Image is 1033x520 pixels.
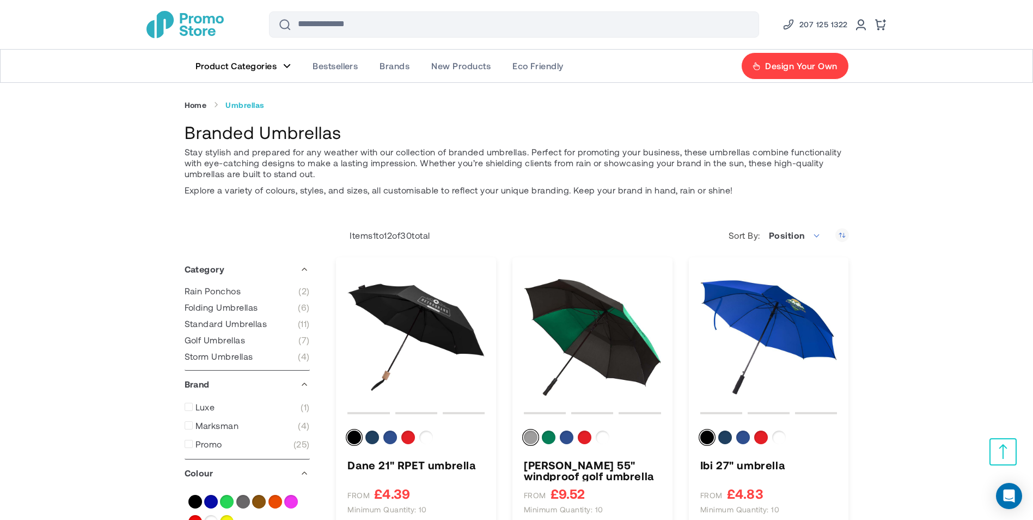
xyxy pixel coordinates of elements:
[578,431,591,444] div: Red
[195,61,277,71] span: Product Categories
[524,269,661,406] img: Jeff 55" windproof golf umbrella
[729,230,763,241] label: Sort By
[185,286,310,297] a: Rain Ponchos
[347,491,370,500] span: FROM
[524,431,661,449] div: Colour
[347,505,427,515] span: Minimum quantity: 10
[313,61,358,71] span: Bestsellers
[185,185,849,196] p: Explore a variety of colours, styles, and sizes, all customisable to reflect your unique branding...
[383,431,397,444] div: Royal blue
[204,495,218,509] a: Blue
[225,100,264,110] strong: Umbrellas
[347,269,485,406] a: Dane 21&quot; RPET umbrella
[185,371,310,398] div: Brand
[551,487,585,500] span: £9.52
[700,269,838,406] img: Ibi 27" umbrella
[347,431,485,449] div: Colour
[185,351,253,362] span: Storm Umbrellas
[185,318,310,329] a: Standard Umbrellas
[718,431,732,444] div: Navy
[765,61,837,71] span: Design Your Own
[185,335,310,346] a: Golf Umbrellas
[524,505,603,515] span: Minimum quantity: 10
[542,431,555,444] div: Green
[763,225,827,246] span: Position
[700,459,838,470] a: Ibi 27&quot; umbrella
[185,402,310,413] a: Luxe 1
[700,459,838,470] h3: Ibi 27" umbrella
[996,483,1022,509] div: Open Intercom Messenger
[146,11,224,38] img: Promotional Merchandise
[195,402,215,413] span: Luxe
[754,431,768,444] div: Red
[700,431,838,449] div: Colour
[431,61,491,71] span: New Products
[524,459,661,481] h3: [PERSON_NAME] 55" windproof golf umbrella
[252,495,266,509] a: Natural
[284,495,298,509] a: Pink
[700,491,723,500] span: FROM
[336,230,430,241] p: Items to of total
[347,431,361,444] div: Solid black
[772,431,786,444] div: White
[700,269,838,406] a: Ibi 27&quot; umbrella
[347,459,485,470] h3: Dane 21" RPET umbrella
[835,228,849,242] a: Set Descending Direction
[268,495,282,509] a: Orange
[799,18,848,31] span: 207 125 1322
[700,505,780,515] span: Minimum quantity: 10
[185,286,241,297] span: Rain Ponchos
[365,431,379,444] div: Navy
[736,431,750,444] div: Royal blue
[782,18,848,31] a: Phone
[185,420,310,431] a: Marksman 4
[185,147,849,179] p: Stay stylish and prepared for any weather with our collection of branded umbrellas. Perfect for p...
[185,439,310,450] a: Promo 25
[596,431,609,444] div: White
[524,491,546,500] span: FROM
[185,120,849,144] h1: Branded Umbrellas
[524,459,661,481] a: Jeff 55&quot; windproof golf umbrella
[298,351,309,362] span: 4
[185,100,207,110] a: Home
[512,61,564,71] span: Eco Friendly
[524,269,661,406] a: Jeff 55&quot; windproof golf umbrella
[400,230,412,240] span: 30
[195,420,239,431] span: Marksman
[298,286,309,297] span: 2
[294,439,310,450] span: 25
[301,402,309,413] span: 1
[188,495,202,509] a: Black
[185,302,258,313] span: Folding Umbrellas
[727,487,763,500] span: £4.83
[347,459,485,470] a: Dane 21&quot; RPET umbrella
[185,302,310,313] a: Folding Umbrellas
[298,302,309,313] span: 6
[380,61,409,71] span: Brands
[401,431,415,444] div: Red
[185,256,310,283] div: Category
[373,230,376,240] span: 1
[236,495,250,509] a: Grey
[185,335,246,346] span: Golf Umbrellas
[700,431,714,444] div: Solid black
[146,11,224,38] a: store logo
[298,335,309,346] span: 7
[419,431,433,444] div: White
[769,230,805,240] span: Position
[185,351,310,362] a: Storm Umbrellas
[374,487,410,500] span: £4.39
[560,431,573,444] div: Royal blue
[185,459,310,487] div: Colour
[220,495,234,509] a: Green
[524,431,537,444] div: Grey
[195,439,222,450] span: Promo
[384,230,392,240] span: 12
[298,420,309,431] span: 4
[185,318,267,329] span: Standard Umbrellas
[298,318,310,329] span: 11
[347,269,485,406] img: Dane 21" RPET umbrella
